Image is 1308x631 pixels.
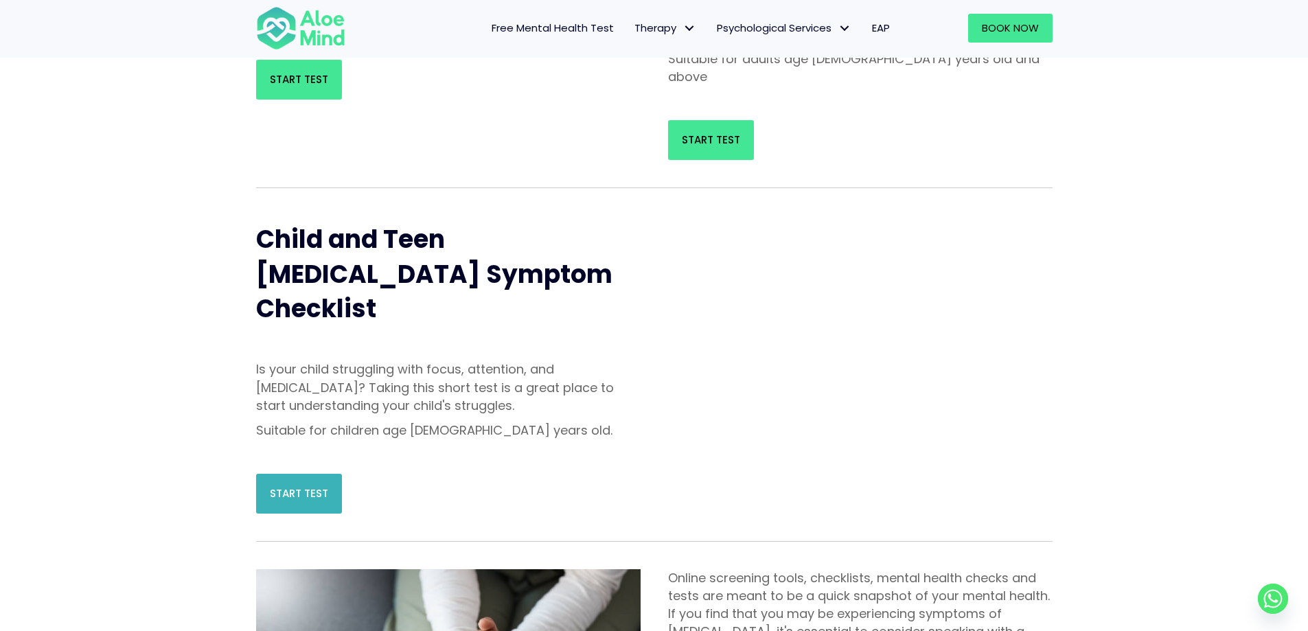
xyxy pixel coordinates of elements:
[256,474,342,514] a: Start Test
[363,14,900,43] nav: Menu
[862,14,900,43] a: EAP
[707,14,862,43] a: Psychological ServicesPsychological Services: submenu
[256,222,612,326] span: Child and Teen [MEDICAL_DATA] Symptom Checklist
[968,14,1053,43] a: Book Now
[1258,584,1288,614] a: Whatsapp
[492,21,614,35] span: Free Mental Health Test
[682,133,740,147] span: Start Test
[256,60,342,100] a: Start Test
[668,120,754,160] a: Start Test
[634,21,696,35] span: Therapy
[982,21,1039,35] span: Book Now
[717,21,851,35] span: Psychological Services
[270,486,328,501] span: Start Test
[624,14,707,43] a: TherapyTherapy: submenu
[270,72,328,87] span: Start Test
[668,50,1053,86] p: Suitable for adults age [DEMOGRAPHIC_DATA] years old and above
[256,422,641,439] p: Suitable for children age [DEMOGRAPHIC_DATA] years old.
[256,5,345,51] img: Aloe mind Logo
[835,19,855,38] span: Psychological Services: submenu
[872,21,890,35] span: EAP
[481,14,624,43] a: Free Mental Health Test
[256,360,641,414] p: Is your child struggling with focus, attention, and [MEDICAL_DATA]? Taking this short test is a g...
[680,19,700,38] span: Therapy: submenu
